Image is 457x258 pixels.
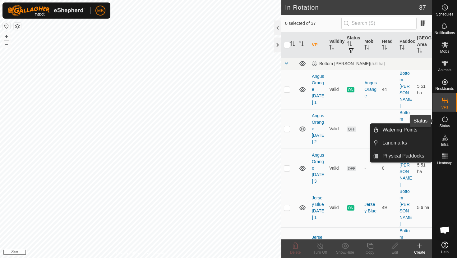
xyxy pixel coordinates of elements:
th: Paddock [397,32,414,58]
div: Turn Off [308,250,333,255]
a: Privacy Policy [116,250,139,256]
span: Delete [290,250,301,255]
span: VPs [441,105,448,109]
div: Angus Orange [364,80,377,99]
p-sorticon: Activate to sort [347,42,352,47]
div: Copy [358,250,382,255]
div: - [364,165,377,171]
span: ON [347,87,354,92]
span: Infra [441,143,448,146]
span: Animals [438,68,451,72]
span: OFF [347,166,356,171]
a: Angus Orange [DATE] 1 [312,74,324,105]
li: Watering Points [370,124,432,136]
span: 0 selected of 37 [285,20,341,27]
p-sorticon: Activate to sort [299,42,304,47]
a: Jersey Blue [DATE] 1 [312,195,324,220]
a: Open chat [436,221,454,239]
th: Validity [327,32,344,58]
p-sorticon: Activate to sort [417,49,422,54]
h2: In Rotation [285,4,419,11]
td: Valid [327,149,344,188]
p-sorticon: Activate to sort [382,46,387,51]
td: Valid [327,109,344,149]
th: Mob [362,32,379,58]
button: – [3,41,10,48]
a: Angus Orange [DATE] 2 [312,113,324,144]
span: Mobs [440,50,449,53]
th: VP [309,32,327,58]
td: 0 [380,149,397,188]
td: 49 [380,188,397,227]
button: + [3,33,10,40]
a: Physical Paddocks [379,150,432,162]
span: OFF [347,127,356,132]
button: Reset Map [3,22,10,30]
p-sorticon: Activate to sort [399,46,404,51]
th: Head [380,32,397,58]
a: Bottom [PERSON_NAME] [399,189,412,226]
td: Valid [327,70,344,109]
a: Bottom [PERSON_NAME] [399,149,412,187]
span: Neckbands [435,87,454,91]
span: Notifications [435,31,455,35]
td: Valid [327,188,344,227]
div: Jersey Blue [364,201,377,214]
span: ON [347,205,354,211]
li: Physical Paddocks [370,150,432,162]
a: Help [432,239,457,256]
a: Angus Orange [DATE] 3 [312,153,324,184]
img: Gallagher Logo [7,5,85,16]
span: Schedules [436,12,453,16]
div: Bottom [PERSON_NAME] [312,61,385,66]
input: Search (S) [341,17,417,30]
span: Physical Paddocks [382,152,424,160]
td: 0 [380,109,397,149]
div: Create [407,250,432,255]
td: 44 [380,70,397,109]
th: [GEOGRAPHIC_DATA] Area [415,32,432,58]
div: Edit [382,250,407,255]
span: MB [97,7,104,14]
th: Status [344,32,362,58]
span: (5.6 ha) [370,61,385,66]
div: - [364,126,377,132]
span: Watering Points [382,126,417,134]
p-sorticon: Activate to sort [364,46,369,51]
span: Heatmap [437,161,452,165]
p-sorticon: Activate to sort [290,42,295,47]
span: Status [439,124,450,128]
span: Landmarks [382,139,407,147]
li: Landmarks [370,137,432,149]
a: Landmarks [379,137,432,149]
td: 5.51 ha [415,70,432,109]
a: Contact Us [147,250,165,256]
button: Map Layers [14,23,21,30]
a: Bottom [PERSON_NAME] [399,110,412,148]
span: 37 [419,3,426,12]
a: Watering Points [379,124,432,136]
a: Bottom [PERSON_NAME] [399,71,412,108]
td: 5.51 ha [415,109,432,149]
td: 5.51 ha [415,149,432,188]
td: 5.6 ha [415,188,432,227]
span: Help [441,250,449,254]
div: Show/Hide [333,250,358,255]
p-sorticon: Activate to sort [329,46,334,51]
